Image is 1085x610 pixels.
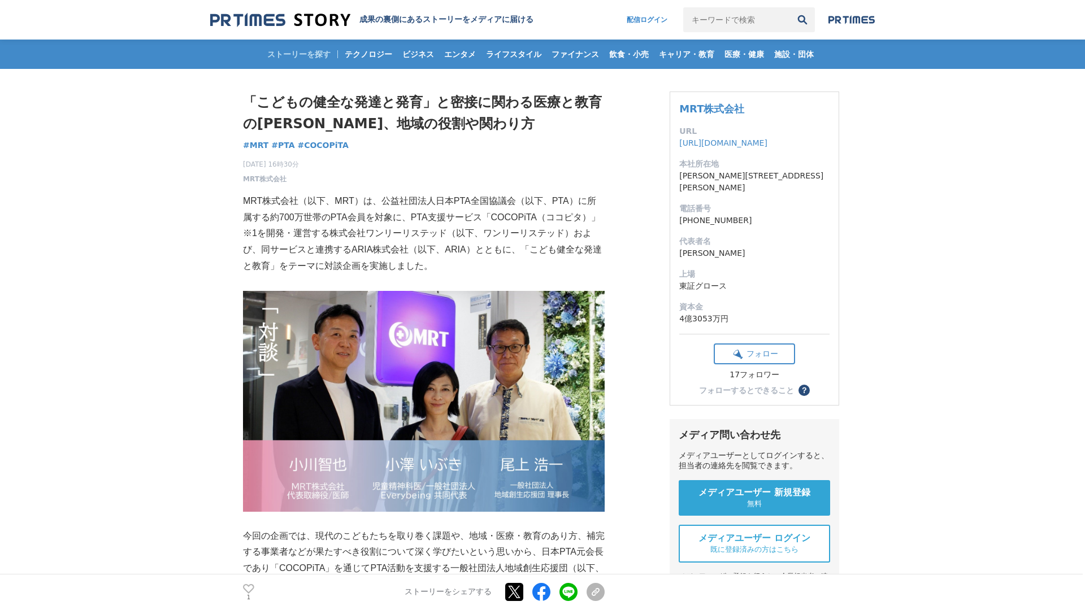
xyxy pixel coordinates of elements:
a: ビジネス [398,40,439,69]
a: ライフスタイル [481,40,546,69]
dd: 4億3053万円 [679,313,830,325]
dt: 資本金 [679,301,830,313]
button: フォロー [714,343,795,364]
img: thumbnail_c016afb0-a3fc-11f0-9f5b-035ce1f67d4d.png [243,291,605,512]
img: prtimes [828,15,875,24]
a: #MRT [243,140,268,151]
a: #COCOPiTA [297,140,348,151]
a: #PTA [271,140,294,151]
a: 配信ログイン [615,7,679,32]
span: 既に登録済みの方はこちら [710,544,798,555]
span: 医療・健康 [720,49,769,59]
a: 医療・健康 [720,40,769,69]
div: 17フォロワー [714,370,795,380]
span: エンタメ [440,49,480,59]
dt: 電話番号 [679,203,830,215]
dt: 本社所在地 [679,158,830,170]
a: メディアユーザー 新規登録 無料 [679,480,830,516]
a: エンタメ [440,40,480,69]
input: キーワードで検索 [683,7,790,32]
button: ？ [798,385,810,396]
span: ビジネス [398,49,439,59]
p: MRT株式会社（以下、MRT）は、公益社団法人日本PTA全国協議会（以下、PTA）に所属する約700万世帯のPTA会員を対象に、PTA支援サービス「COCOPiTA（ココピタ）」※1を開発・運営... [243,193,605,274]
a: 成果の裏側にあるストーリーをメディアに届ける 成果の裏側にあるストーリーをメディアに届ける [210,12,533,28]
p: 1 [243,595,254,600]
span: ファイナンス [547,49,604,59]
span: 施設・団体 [770,49,818,59]
div: フォローするとできること [699,386,794,394]
a: MRT株式会社 [679,103,744,115]
span: キャリア・教育 [654,49,719,59]
div: メディア問い合わせ先 [679,428,830,442]
div: メディアユーザーとしてログインすると、担当者の連絡先を閲覧できます。 [679,451,830,471]
dt: URL [679,125,830,137]
dd: [PHONE_NUMBER] [679,215,830,226]
dt: 代表者名 [679,236,830,247]
a: 飲食・小売 [605,40,653,69]
span: [DATE] 16時30分 [243,159,299,169]
a: キャリア・教育 [654,40,719,69]
h2: 成果の裏側にあるストーリーをメディアに届ける [359,15,533,25]
span: メディアユーザー 新規登録 [698,487,810,499]
a: MRT株式会社 [243,174,287,184]
span: #MRT [243,140,268,150]
span: ？ [800,386,808,394]
span: メディアユーザー ログイン [698,533,810,544]
img: 成果の裏側にあるストーリーをメディアに届ける [210,12,350,28]
dd: 東証グロース [679,280,830,292]
a: [URL][DOMAIN_NAME] [679,138,767,147]
h1: 「こどもの健全な発達と発育」と密接に関わる医療と教育の[PERSON_NAME]、地域の役割や関わり方 [243,91,605,135]
a: メディアユーザー ログイン 既に登録済みの方はこちら [679,525,830,563]
dd: [PERSON_NAME] [679,247,830,259]
span: テクノロジー [340,49,397,59]
a: ファイナンス [547,40,604,69]
dt: 上場 [679,268,830,280]
button: 検索 [790,7,815,32]
p: ストーリーをシェアする [405,587,492,598]
span: ライフスタイル [481,49,546,59]
a: 施設・団体 [770,40,818,69]
span: 無料 [747,499,762,509]
span: 飲食・小売 [605,49,653,59]
span: #COCOPiTA [297,140,348,150]
span: #PTA [271,140,294,150]
dd: [PERSON_NAME][STREET_ADDRESS][PERSON_NAME] [679,170,830,194]
a: テクノロジー [340,40,397,69]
